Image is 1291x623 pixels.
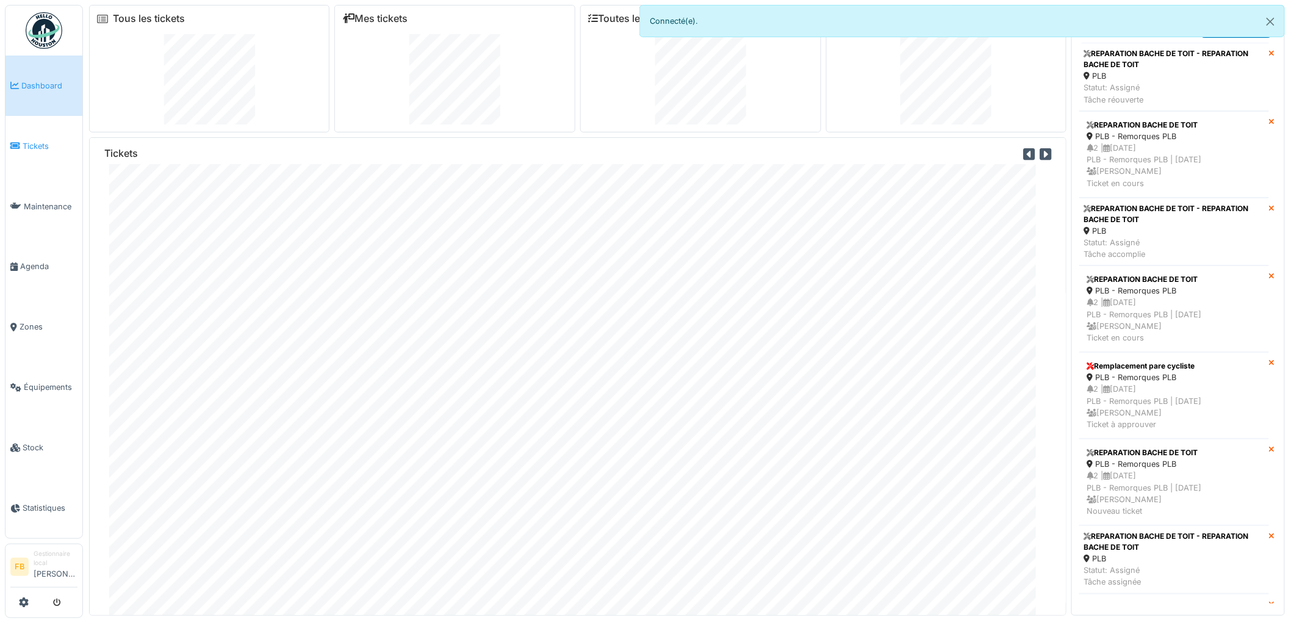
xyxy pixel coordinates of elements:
span: Dashboard [21,80,77,92]
div: Statut: Assigné Tâche assignée [1084,564,1264,588]
button: Close [1257,5,1284,38]
a: REPARATION BACHE DE TOIT PLB - Remorques PLB 2 |[DATE]PLB - Remorques PLB | [DATE] [PERSON_NAME]T... [1079,265,1269,352]
span: Statistiques [23,502,77,514]
div: PLB - Remorques PLB [1087,131,1261,142]
div: Statut: Assigné Tâche réouverte [1084,82,1264,105]
div: PLB - Remorques PLB [1087,285,1261,297]
span: Tickets [23,140,77,152]
span: Agenda [20,261,77,272]
div: 2 | [DATE] PLB - Remorques PLB | [DATE] [PERSON_NAME] Ticket en cours [1087,297,1261,344]
span: Stock [23,442,77,453]
div: PLB - Remorques PLB [1087,458,1261,470]
div: REPARATION BACHE DE TOIT [1087,120,1261,131]
div: 2 | [DATE] PLB - Remorques PLB | [DATE] [PERSON_NAME] Nouveau ticket [1087,470,1261,517]
span: Zones [20,321,77,333]
div: PLB [1084,553,1264,564]
div: 2 | [DATE] PLB - Remorques PLB | [DATE] [PERSON_NAME] Ticket en cours [1087,142,1261,189]
h6: Tickets [104,148,138,159]
span: Équipements [24,381,77,393]
a: Tickets [5,116,82,176]
div: REPARATION BACHE DE TOIT [1087,274,1261,285]
div: REPARATION BACHE DE TOIT - REPARATION BACHE DE TOIT [1084,203,1264,225]
div: REPARATION BACHE DE TOIT [1087,602,1261,613]
span: Maintenance [24,201,77,212]
a: Équipements [5,357,82,417]
a: REPARATION BACHE DE TOIT - REPARATION BACHE DE TOIT PLB Statut: AssignéTâche réouverte [1079,43,1269,111]
img: Badge_color-CXgf-gQk.svg [26,12,62,49]
a: Remplacement pare cycliste PLB - Remorques PLB 2 |[DATE]PLB - Remorques PLB | [DATE] [PERSON_NAME... [1079,352,1269,439]
div: Remplacement pare cycliste [1087,361,1261,372]
a: Stock [5,417,82,478]
div: PLB [1084,70,1264,82]
a: Dashboard [5,56,82,116]
a: Statistiques [5,478,82,538]
a: Agenda [5,237,82,297]
div: REPARATION BACHE DE TOIT - REPARATION BACHE DE TOIT [1084,48,1264,70]
a: Mes tickets [342,13,408,24]
a: REPARATION BACHE DE TOIT PLB - Remorques PLB 2 |[DATE]PLB - Remorques PLB | [DATE] [PERSON_NAME]N... [1079,439,1269,525]
li: [PERSON_NAME] [34,549,77,585]
li: FB [10,558,29,576]
div: REPARATION BACHE DE TOIT - REPARATION BACHE DE TOIT [1084,531,1264,553]
a: Toutes les tâches [588,13,679,24]
a: REPARATION BACHE DE TOIT - REPARATION BACHE DE TOIT PLB Statut: AssignéTâche accomplie [1079,198,1269,266]
div: REPARATION BACHE DE TOIT [1087,447,1261,458]
div: 2 | [DATE] PLB - Remorques PLB | [DATE] [PERSON_NAME] Ticket à approuver [1087,383,1261,430]
a: Tous les tickets [113,13,185,24]
a: FB Gestionnaire local[PERSON_NAME] [10,549,77,588]
a: Maintenance [5,176,82,237]
div: Statut: Assigné Tâche accomplie [1084,237,1264,260]
a: Zones [5,297,82,358]
div: Gestionnaire local [34,549,77,568]
a: REPARATION BACHE DE TOIT - REPARATION BACHE DE TOIT PLB Statut: AssignéTâche assignée [1079,525,1269,594]
a: REPARATION BACHE DE TOIT PLB - Remorques PLB 2 |[DATE]PLB - Remorques PLB | [DATE] [PERSON_NAME]T... [1079,111,1269,198]
div: Connecté(e). [639,5,1285,37]
div: PLB [1084,225,1264,237]
div: PLB - Remorques PLB [1087,372,1261,383]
